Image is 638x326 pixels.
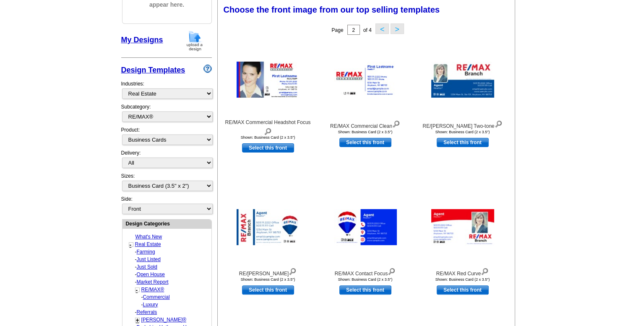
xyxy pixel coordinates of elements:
a: RE/MAX® [141,287,164,292]
div: Delivery: [121,149,212,172]
a: Just Sold [137,264,157,270]
a: - [136,287,138,293]
button: > [391,23,404,34]
div: Shown: Business Card (2 x 3.5") [319,277,411,282]
a: Just Listed [137,256,161,262]
div: RE/MAX Contact Focus [319,266,411,277]
div: - [135,293,217,301]
img: RE/MAX Commercial Clean [334,62,397,98]
div: RE/[PERSON_NAME] Two-tone [417,119,509,130]
iframe: LiveChat chat widget [470,131,638,326]
div: - [129,263,211,271]
div: - [129,278,211,286]
span: Page [331,27,343,33]
img: view design details [392,119,400,128]
a: Design Templates [121,66,185,74]
div: RE/MAX Commercial Clean [319,119,411,130]
div: Shown: Business Card (2 x 3.5") [319,130,411,134]
div: RE/MAX Red Curve [417,266,509,277]
a: [PERSON_NAME]® [141,317,187,323]
a: use this design [437,138,489,147]
img: RE/MAX Commercial Headshot Focus [237,62,299,98]
img: view design details [495,119,503,128]
div: Product: [121,126,212,149]
div: - [129,308,211,316]
div: Side: [121,195,212,215]
button: < [375,23,389,34]
a: Farming [137,249,155,255]
span: Choose the front image from our top selling templates [224,5,440,14]
div: - [135,301,217,308]
a: use this design [339,285,391,295]
div: RE/[PERSON_NAME] [222,266,314,277]
img: upload-design [184,30,206,52]
a: use this design [242,285,294,295]
div: - [129,256,211,263]
div: - [129,248,211,256]
a: Commercial [143,294,170,300]
a: My Designs [121,36,163,44]
img: RE/MAX Red Curve [431,209,494,245]
img: design-wizard-help-icon.png [203,65,212,73]
a: Referrals [137,309,157,315]
div: - [129,271,211,278]
a: use this design [242,143,294,153]
a: Market Report [137,279,169,285]
div: Shown: Business Card (2 x 3.5") [417,130,509,134]
div: Industries: [121,76,212,103]
a: + [136,317,139,323]
a: What's New [135,234,162,240]
img: view design details [264,126,272,135]
img: RE/MAX Blue Two-tone [431,62,494,98]
div: RE/MAX Commercial Headshot Focus [222,119,314,135]
img: RE/MAX Ribbon [237,209,299,245]
div: Shown: Business Card (2 x 3.5") [417,277,509,282]
a: Luxury [143,302,158,308]
div: Shown: Business Card (2 x 3.5") [222,135,314,140]
div: Subcategory: [121,103,212,126]
img: view design details [289,266,297,275]
a: - [130,241,132,248]
a: Real Estate [135,241,161,247]
img: RE/MAX Contact Focus [334,209,397,245]
a: use this design [339,138,391,147]
div: Design Categories [122,220,211,228]
div: Sizes: [121,172,212,195]
span: of 4 [363,27,372,33]
a: Open House [137,272,165,277]
a: use this design [437,285,489,295]
div: Shown: Business Card (2 x 3.5") [222,277,314,282]
img: view design details [388,266,396,275]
